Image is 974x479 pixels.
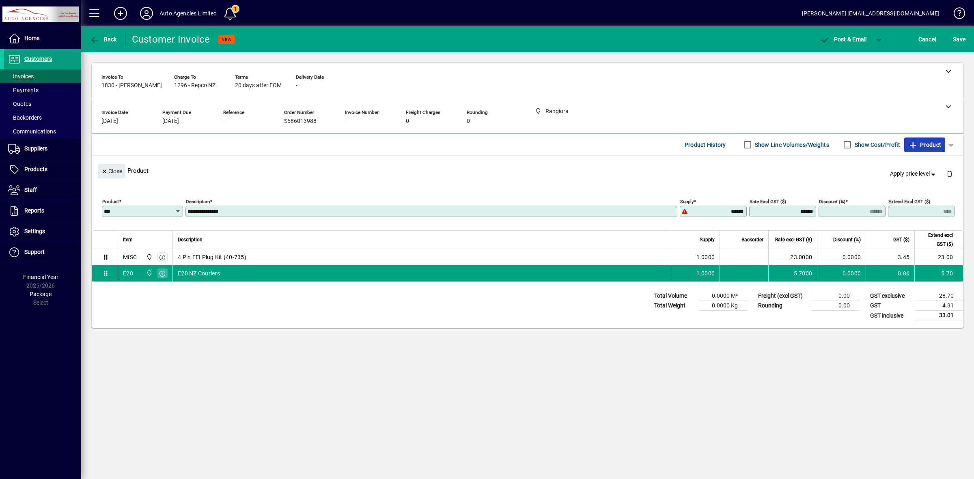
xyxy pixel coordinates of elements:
span: Package [30,291,52,297]
a: Support [4,242,81,262]
div: MISC [123,253,137,261]
mat-label: Discount (%) [819,199,845,204]
button: Profile [134,6,159,21]
span: Discount (%) [833,235,861,244]
span: Quotes [8,101,31,107]
a: Staff [4,180,81,200]
span: 4 Pin EFI Plug Kit (40-735) [178,253,246,261]
span: Staff [24,187,37,193]
span: Customers [24,56,52,62]
span: - [223,118,225,125]
span: Settings [24,228,45,234]
span: Product History [685,138,726,151]
span: 1296 - Repco NZ [174,82,215,89]
span: Back [90,36,117,43]
span: 0 [467,118,470,125]
span: NEW [222,37,232,42]
span: Invoices [8,73,34,79]
div: 5.7000 [774,269,812,277]
span: ave [953,33,965,46]
td: 28.70 [915,291,963,301]
button: Delete [940,164,959,183]
span: ost & Email [820,36,867,43]
span: Item [123,235,133,244]
span: Rangiora [144,269,153,278]
span: Reports [24,207,44,214]
span: - [296,82,297,89]
td: 33.01 [915,311,963,321]
span: Supply [700,235,715,244]
td: GST inclusive [866,311,915,321]
span: - [345,118,347,125]
button: Apply price level [887,167,940,181]
td: 23.00 [914,249,963,265]
td: 0.0000 [817,265,866,281]
td: GST exclusive [866,291,915,301]
span: Close [101,165,122,178]
td: GST [866,301,915,311]
app-page-header-button: Delete [940,170,959,177]
a: Suppliers [4,139,81,159]
div: E20 [123,269,133,277]
button: Add [108,6,134,21]
app-page-header-button: Close [96,167,127,174]
div: Auto Agencies Limited [159,7,217,20]
span: Financial Year [23,274,58,280]
td: 0.0000 [817,249,866,265]
a: Products [4,159,81,180]
a: Quotes [4,97,81,111]
button: Post & Email [816,32,871,47]
a: Invoices [4,69,81,83]
mat-label: Rate excl GST ($) [750,199,786,204]
span: 1.0000 [696,269,715,277]
label: Show Line Volumes/Weights [753,141,829,149]
span: Cancel [918,33,936,46]
a: Knowledge Base [948,2,964,28]
a: Communications [4,125,81,138]
td: 0.86 [866,265,914,281]
a: Payments [4,83,81,97]
span: P [834,36,838,43]
div: Product [92,156,963,185]
button: Back [88,32,119,47]
mat-label: Supply [680,199,694,204]
span: Apply price level [890,170,937,178]
span: GST ($) [893,235,909,244]
span: Backorder [741,235,763,244]
a: Home [4,28,81,49]
span: Rate excl GST ($) [775,235,812,244]
span: S [953,36,956,43]
mat-label: Product [102,199,119,204]
td: Total Weight [650,301,699,311]
span: Rangiora [144,253,153,262]
span: 1830 - [PERSON_NAME] [101,82,162,89]
div: Customer Invoice [132,33,210,46]
td: 4.31 [915,301,963,311]
mat-label: Extend excl GST ($) [888,199,930,204]
button: Product History [681,137,729,152]
span: Communications [8,128,56,135]
button: Cancel [916,32,938,47]
span: Products [24,166,47,172]
label: Show Cost/Profit [853,141,900,149]
div: [PERSON_NAME] [EMAIL_ADDRESS][DOMAIN_NAME] [802,7,940,20]
button: Close [98,164,125,178]
a: Settings [4,221,81,242]
td: Freight (excl GST) [754,291,811,301]
button: Product [904,137,945,152]
mat-label: Description [186,199,210,204]
button: Save [951,32,968,47]
span: S586013988 [284,118,317,125]
span: Home [24,35,39,41]
span: E20 NZ Couriers [178,269,220,277]
td: 0.0000 Kg [699,301,748,311]
app-page-header-button: Back [81,32,126,47]
span: Payments [8,87,39,93]
td: 0.00 [811,291,860,301]
a: Reports [4,201,81,221]
span: Extend excl GST ($) [920,231,953,249]
span: 0 [406,118,409,125]
span: Suppliers [24,145,47,152]
td: 0.0000 M³ [699,291,748,301]
td: Total Volume [650,291,699,301]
